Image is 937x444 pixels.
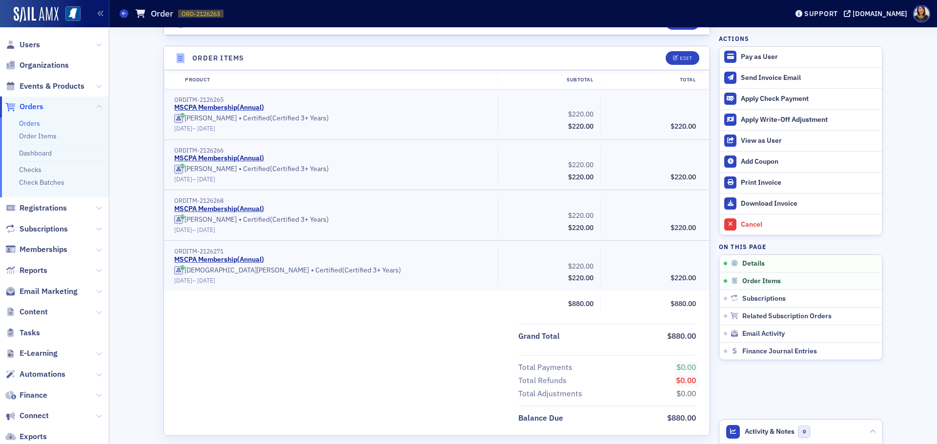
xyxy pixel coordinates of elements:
a: MSCPA Membership(Annual) [174,205,264,213]
h4: Actions [719,34,749,43]
span: Automations [20,369,65,380]
span: Reports [20,265,47,276]
div: Product [178,76,497,84]
span: • [239,114,242,123]
span: Memberships [20,244,67,255]
span: [DATE] [174,124,192,132]
span: $220.00 [568,262,593,270]
div: Certified (Certified 3+ Years) [174,266,491,285]
span: Finance [20,390,47,401]
div: Send Invoice Email [741,74,877,82]
div: Edit [680,56,692,61]
div: View as User [741,136,877,145]
span: [DATE] [197,276,215,284]
a: [PERSON_NAME] [174,114,237,123]
a: E-Learning [5,348,58,359]
span: Profile [913,5,930,22]
span: $220.00 [671,223,696,232]
a: Connect [5,410,49,421]
span: Total Refunds [518,375,570,386]
span: $220.00 [568,223,593,232]
span: $220.00 [568,211,593,220]
a: Users [5,39,40,50]
div: Support [804,9,838,18]
span: Order Items [742,277,781,286]
span: Finance Journal Entries [742,347,817,356]
a: [PERSON_NAME] [174,215,237,224]
a: MSCPA Membership(Annual) [174,103,264,112]
button: Apply Write-Off Adjustment [719,109,882,130]
span: $220.00 [568,160,593,169]
img: SailAMX [65,6,81,21]
span: $0.00 [676,375,696,385]
div: Certified (Certified 3+ Years) [174,215,491,234]
span: Registrations [20,203,67,213]
span: [DATE] [197,226,215,233]
span: Activity & Notes [745,426,794,437]
a: [PERSON_NAME] [174,165,237,174]
button: [DOMAIN_NAME] [844,10,911,17]
div: Grand Total [518,330,560,342]
span: $220.00 [568,273,593,282]
a: Registrations [5,203,67,213]
div: ORDITM-2126271 [174,248,491,255]
button: Send Invoice Email [719,67,882,88]
span: Organizations [20,60,69,71]
div: Print Invoice [741,178,877,187]
a: Download Invoice [719,193,882,214]
div: [PERSON_NAME] [184,215,237,224]
a: Email Marketing [5,286,78,297]
span: 0 [798,425,810,438]
div: Apply Check Payment [741,95,877,103]
span: Subscriptions [20,224,68,234]
div: Download Invoice [741,199,877,208]
a: Dashboard [19,149,52,157]
span: Total Adjustments [518,388,586,400]
span: Content [20,307,48,317]
div: Total Refunds [518,375,567,386]
button: Apply Check Payment [719,88,882,109]
span: Grand Total [518,330,563,342]
span: Total Payments [518,362,576,373]
span: [DATE] [174,175,192,183]
span: • [239,164,242,174]
a: Organizations [5,60,69,71]
a: Check Batches [19,178,64,187]
span: Orders [20,101,43,112]
span: $220.00 [568,173,593,181]
h1: Order [151,8,173,19]
div: [PERSON_NAME] [184,165,237,174]
div: Total Payments [518,362,572,373]
a: Exports [5,431,47,442]
span: Exports [20,431,47,442]
a: [DEMOGRAPHIC_DATA][PERSON_NAME] [174,266,309,275]
a: MSCPA Membership(Annual) [174,154,264,163]
button: Edit [666,51,699,65]
span: $220.00 [671,173,696,181]
div: – [174,277,491,284]
a: Memberships [5,244,67,255]
a: Reports [5,265,47,276]
div: [DOMAIN_NAME] [853,9,907,18]
div: Certified (Certified 3+ Years) [174,164,491,183]
img: SailAMX [14,7,59,22]
span: Tasks [20,328,40,338]
span: $220.00 [568,122,593,131]
span: $220.00 [671,122,696,131]
div: Apply Write-Off Adjustment [741,116,877,124]
span: [DATE] [197,175,215,183]
div: – [174,175,491,183]
a: Finance [5,390,47,401]
span: Email Marketing [20,286,78,297]
span: [DATE] [174,276,192,284]
div: – [174,125,491,132]
span: $220.00 [568,110,593,118]
a: Events & Products [5,81,84,92]
a: View Homepage [59,6,81,23]
div: [DEMOGRAPHIC_DATA][PERSON_NAME] [184,266,309,275]
span: ORD-2126263 [182,10,220,18]
div: Subtotal [497,76,600,84]
a: Print Invoice [719,172,882,193]
span: Subscriptions [742,294,786,303]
